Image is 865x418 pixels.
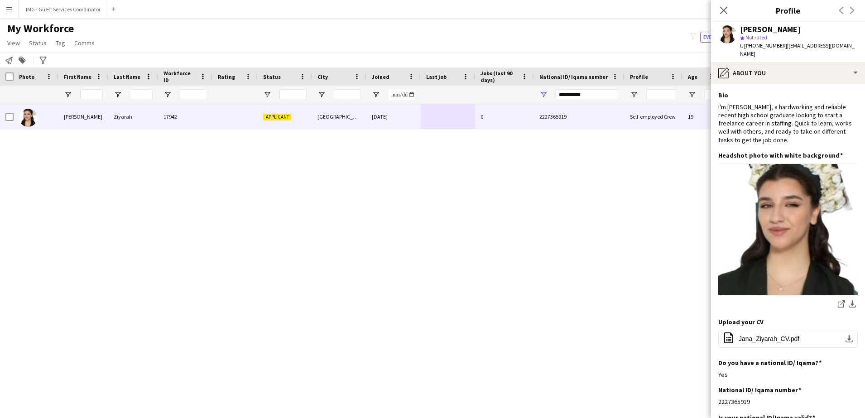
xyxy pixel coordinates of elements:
[114,91,122,99] button: Open Filter Menu
[718,386,801,394] h3: National ID/ Iqama number
[740,42,787,49] span: t. [PHONE_NUMBER]
[718,330,858,348] button: Jana_Ziyarah_CV.pdf
[646,89,677,100] input: Profile Filter Input
[630,73,648,80] span: Profile
[366,104,421,129] div: [DATE]
[263,91,271,99] button: Open Filter Menu
[718,370,858,379] div: Yes
[312,104,366,129] div: [GEOGRAPHIC_DATA]
[475,104,534,129] div: 0
[180,89,207,100] input: Workforce ID Filter Input
[38,55,48,66] app-action-btn: Advanced filters
[539,113,567,120] span: 2227365919
[80,89,103,100] input: First Name Filter Input
[718,164,858,295] img: Screenshot 2025-08-09 204728.png
[317,73,328,80] span: City
[25,37,50,49] a: Status
[718,103,858,144] div: I'm [PERSON_NAME], a hardworking and reliable recent high school graduate looking to start a free...
[4,55,14,66] app-action-btn: Notify workforce
[372,91,380,99] button: Open Filter Menu
[64,91,72,99] button: Open Filter Menu
[7,22,74,35] span: My Workforce
[625,104,682,129] div: Self-employed Crew
[718,359,822,367] h3: Do you have a national ID/ Iqama?
[74,39,95,47] span: Comms
[58,104,108,129] div: [PERSON_NAME]
[29,39,47,47] span: Status
[108,104,158,129] div: Ziyarah
[388,89,415,100] input: Joined Filter Input
[19,0,108,18] button: IMG - Guest Services Coordinator
[7,39,20,47] span: View
[718,398,858,406] div: 2227365919
[263,73,281,80] span: Status
[700,32,745,43] button: Everyone8,146
[64,73,91,80] span: First Name
[711,5,865,16] h3: Profile
[158,104,212,129] div: 17942
[52,37,69,49] a: Tag
[718,151,843,159] h3: Headshot photo with white background
[740,42,855,57] span: | [EMAIL_ADDRESS][DOMAIN_NAME]
[688,91,696,99] button: Open Filter Menu
[163,70,196,83] span: Workforce ID
[556,89,619,100] input: National ID/ Iqama number Filter Input
[539,73,608,80] span: National ID/ Iqama number
[682,104,721,129] div: 19
[71,37,98,49] a: Comms
[481,70,518,83] span: Jobs (last 90 days)
[114,73,140,80] span: Last Name
[130,89,153,100] input: Last Name Filter Input
[4,37,24,49] a: View
[718,91,728,99] h3: Bio
[317,91,326,99] button: Open Filter Menu
[704,89,715,100] input: Age Filter Input
[740,25,801,34] div: [PERSON_NAME]
[630,91,638,99] button: Open Filter Menu
[426,73,447,80] span: Last job
[739,335,799,342] span: Jana_Ziyarah_CV.pdf
[334,89,361,100] input: City Filter Input
[745,34,767,41] span: Not rated
[711,62,865,84] div: About you
[19,73,34,80] span: Photo
[539,91,548,99] button: Open Filter Menu
[263,114,291,120] span: Applicant
[19,109,37,127] img: Jana Ziyarah
[279,89,307,100] input: Status Filter Input
[218,73,235,80] span: Rating
[718,318,764,326] h3: Upload your CV
[17,55,28,66] app-action-btn: Add to tag
[372,73,389,80] span: Joined
[56,39,65,47] span: Tag
[163,91,172,99] button: Open Filter Menu
[688,73,697,80] span: Age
